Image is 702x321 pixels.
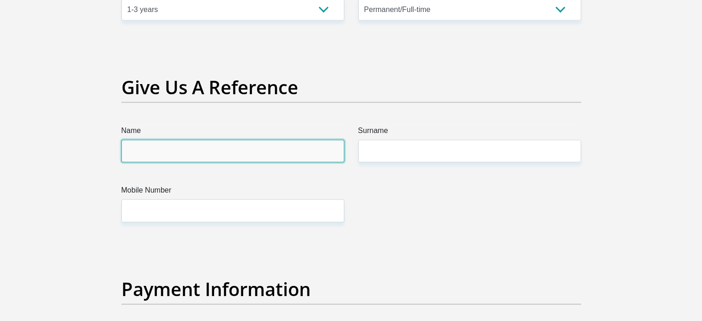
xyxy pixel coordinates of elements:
[121,140,344,163] input: Name
[358,140,581,163] input: Surname
[121,76,581,98] h2: Give Us A Reference
[121,278,581,300] h2: Payment Information
[121,200,344,222] input: Mobile Number
[121,185,344,200] label: Mobile Number
[121,125,344,140] label: Name
[358,125,581,140] label: Surname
